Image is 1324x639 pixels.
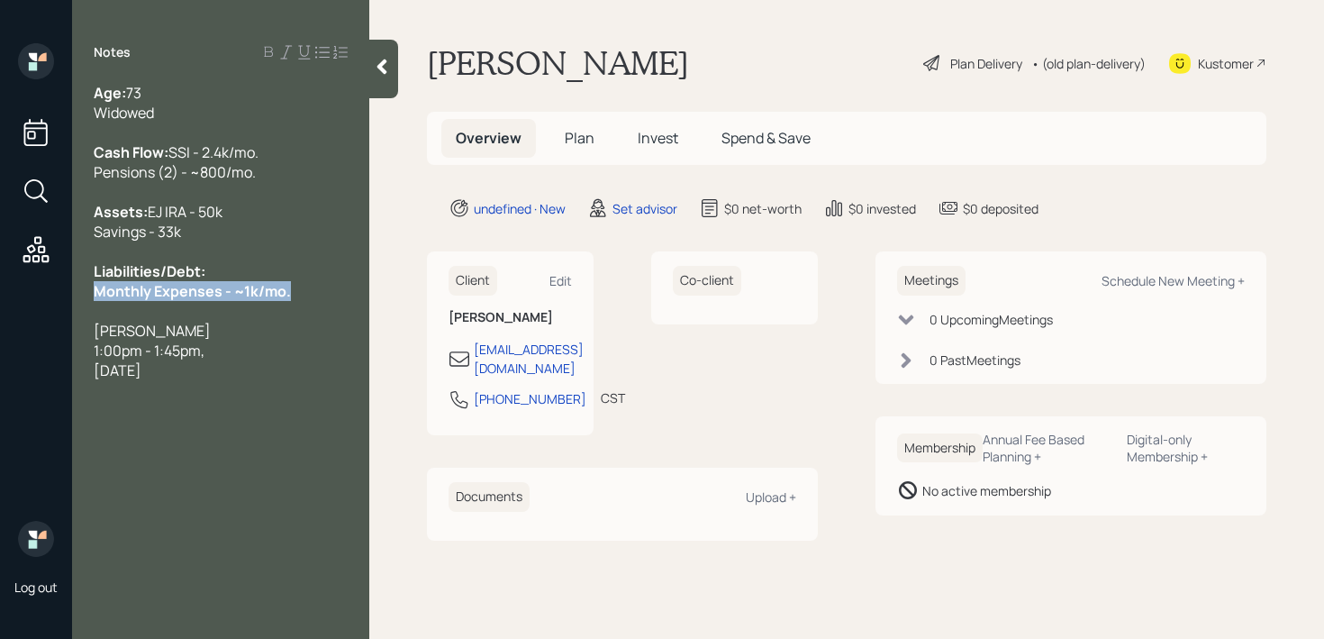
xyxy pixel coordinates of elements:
h6: Documents [449,482,530,512]
span: Cash Flow: [94,142,168,162]
div: 0 Past Meeting s [930,351,1020,370]
div: Set advisor [612,199,677,218]
div: No active membership [922,481,1051,500]
label: Notes [94,43,131,61]
div: undefined · New [474,199,566,218]
div: Kustomer [1198,54,1254,73]
span: Liabilities/Debt: [94,261,205,281]
h6: Membership [897,434,983,463]
div: $0 invested [848,199,916,218]
h6: Meetings [897,266,966,296]
h1: [PERSON_NAME] [427,43,689,83]
div: 0 Upcoming Meeting s [930,310,1053,329]
span: Spend & Save [721,128,811,148]
div: [PHONE_NUMBER] [474,389,586,408]
div: [EMAIL_ADDRESS][DOMAIN_NAME] [474,340,584,378]
span: 1:00pm - 1:45pm, [94,341,204,361]
span: [DATE] [94,361,141,380]
span: Overview [456,128,521,148]
div: Annual Fee Based Planning + [983,431,1112,465]
span: Assets: [94,202,148,222]
div: Schedule New Meeting + [1102,272,1245,289]
div: • (old plan-delivery) [1031,54,1146,73]
h6: Client [449,266,497,296]
span: [PERSON_NAME] [94,321,211,341]
span: Invest [638,128,678,148]
div: $0 deposited [963,199,1038,218]
div: CST [601,388,625,407]
h6: [PERSON_NAME] [449,310,572,325]
span: EJ IRA - 50k Savings - 33k [94,202,222,242]
h6: Co-client [673,266,741,296]
span: 73 Widowed [94,83,154,123]
img: retirable_logo.png [18,521,54,557]
div: Log out [14,579,58,596]
div: Edit [549,272,572,289]
span: Plan [565,128,594,148]
div: Plan Delivery [950,54,1022,73]
div: Upload + [746,488,796,506]
span: SSI - 2.4k/mo. Pensions (2) - ~800/mo. [94,142,258,182]
span: Monthly Expenses - ~1k/mo. [94,281,291,301]
span: Age: [94,83,126,103]
div: $0 net-worth [724,199,802,218]
div: Digital-only Membership + [1127,431,1245,465]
